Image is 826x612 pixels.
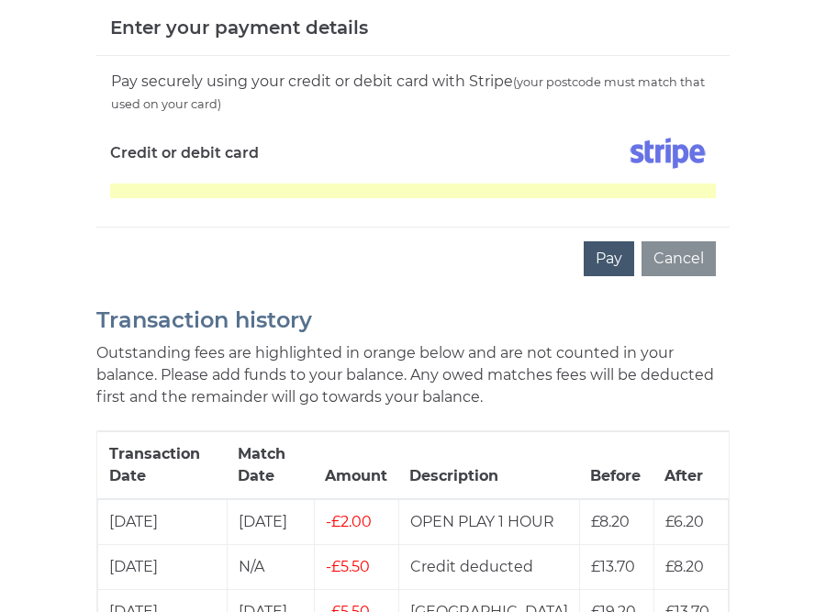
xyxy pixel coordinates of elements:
p: Outstanding fees are highlighted in orange below and are not counted in your balance. Please add ... [96,342,730,408]
th: Match Date [227,431,314,499]
h5: Enter your payment details [110,14,368,41]
td: OPEN PLAY 1 HOUR [398,499,579,545]
label: Credit or debit card [110,130,259,176]
td: [DATE] [227,499,314,545]
th: Transaction Date [98,431,228,499]
th: Before [579,431,653,499]
span: £2.00 [326,513,372,530]
h2: Transaction history [96,308,730,332]
div: Pay securely using your credit or debit card with Stripe [110,70,716,116]
span: £6.20 [665,513,704,530]
span: £13.70 [591,558,635,575]
td: [DATE] [98,499,228,545]
button: Pay [584,241,634,276]
span: £5.50 [326,558,370,575]
td: Credit deducted [398,544,579,589]
button: Cancel [642,241,716,276]
span: £8.20 [665,558,704,575]
small: (your postcode must match that used on your card) [111,75,705,111]
iframe: Secure card payment input frame [110,184,716,199]
span: £8.20 [591,513,630,530]
th: Amount [314,431,398,499]
th: Description [398,431,579,499]
th: After [653,431,728,499]
td: [DATE] [98,544,228,589]
td: N/A [227,544,314,589]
